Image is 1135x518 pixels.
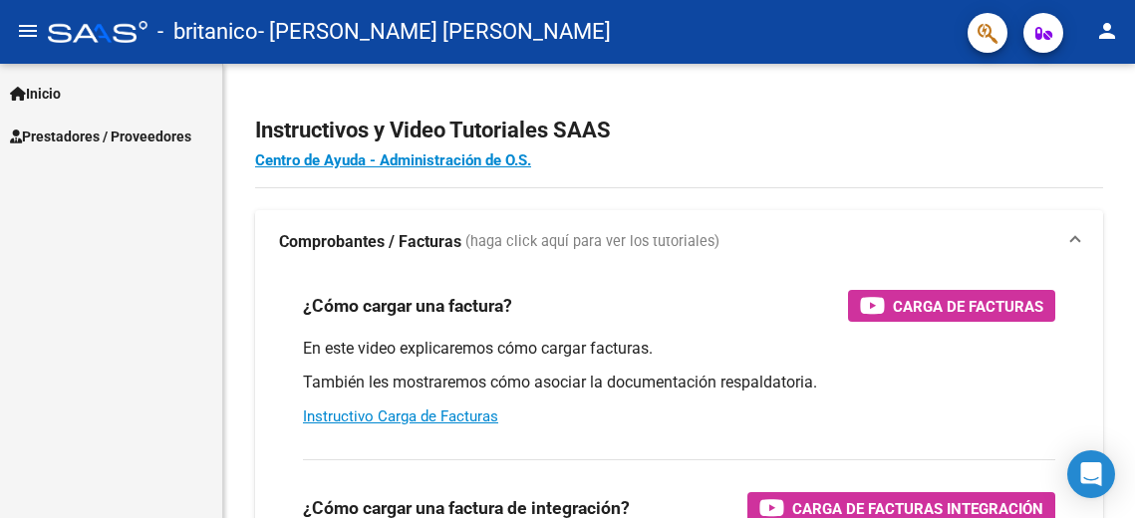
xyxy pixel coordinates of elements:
span: (haga click aquí para ver los tutoriales) [465,231,719,253]
p: También les mostraremos cómo asociar la documentación respaldatoria. [303,372,1055,393]
a: Instructivo Carga de Facturas [303,407,498,425]
mat-expansion-panel-header: Comprobantes / Facturas (haga click aquí para ver los tutoriales) [255,210,1103,274]
div: Open Intercom Messenger [1067,450,1115,498]
mat-icon: menu [16,19,40,43]
p: En este video explicaremos cómo cargar facturas. [303,338,1055,360]
span: Carga de Facturas [893,294,1043,319]
h2: Instructivos y Video Tutoriales SAAS [255,112,1103,149]
button: Carga de Facturas [848,290,1055,322]
span: - [PERSON_NAME] [PERSON_NAME] [258,10,611,54]
span: Prestadores / Proveedores [10,126,191,147]
h3: ¿Cómo cargar una factura? [303,292,512,320]
mat-icon: person [1095,19,1119,43]
strong: Comprobantes / Facturas [279,231,461,253]
a: Centro de Ayuda - Administración de O.S. [255,151,531,169]
span: Inicio [10,83,61,105]
span: - britanico [157,10,258,54]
